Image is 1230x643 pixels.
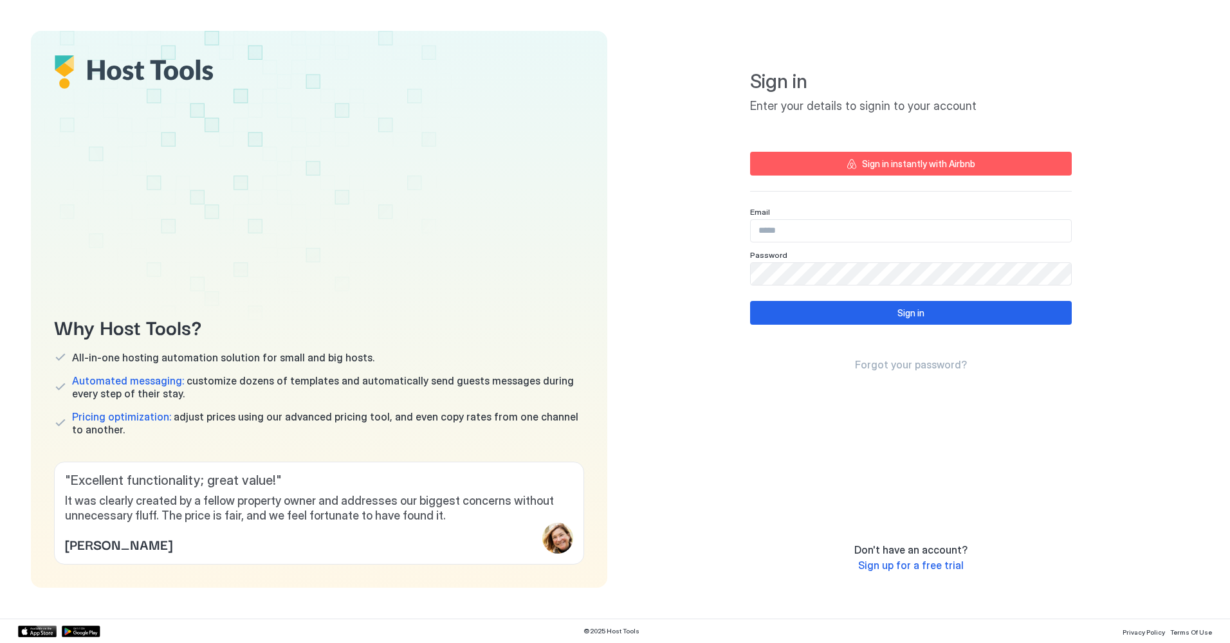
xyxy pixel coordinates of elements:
a: Terms Of Use [1170,624,1212,638]
span: Sign in [750,69,1072,94]
span: Why Host Tools? [54,312,584,341]
span: Automated messaging: [72,374,184,387]
span: Password [750,250,787,260]
button: Sign in instantly with Airbnb [750,152,1072,176]
input: Input Field [751,220,1071,242]
span: Forgot your password? [855,358,967,371]
button: Sign in [750,301,1072,325]
span: Email [750,207,770,217]
span: Don't have an account? [854,543,968,556]
span: © 2025 Host Tools [583,627,639,635]
a: Forgot your password? [855,358,967,372]
div: profile [542,523,573,554]
span: Sign up for a free trial [858,559,964,572]
span: Privacy Policy [1123,628,1165,636]
a: App Store [18,626,57,637]
span: It was clearly created by a fellow property owner and addresses our biggest concerns without unne... [65,494,573,523]
span: " Excellent functionality; great value! " [65,473,573,489]
span: [PERSON_NAME] [65,534,172,554]
div: Sign in instantly with Airbnb [862,157,975,170]
a: Sign up for a free trial [858,559,964,572]
span: All-in-one hosting automation solution for small and big hosts. [72,351,374,364]
span: Terms Of Use [1170,628,1212,636]
span: customize dozens of templates and automatically send guests messages during every step of their s... [72,374,584,400]
a: Google Play Store [62,626,100,637]
a: Privacy Policy [1123,624,1165,638]
span: Enter your details to signin to your account [750,99,1072,114]
span: adjust prices using our advanced pricing tool, and even copy rates from one channel to another. [72,410,584,436]
input: Input Field [751,263,1071,285]
div: Sign in [897,306,924,320]
span: Pricing optimization: [72,410,171,423]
